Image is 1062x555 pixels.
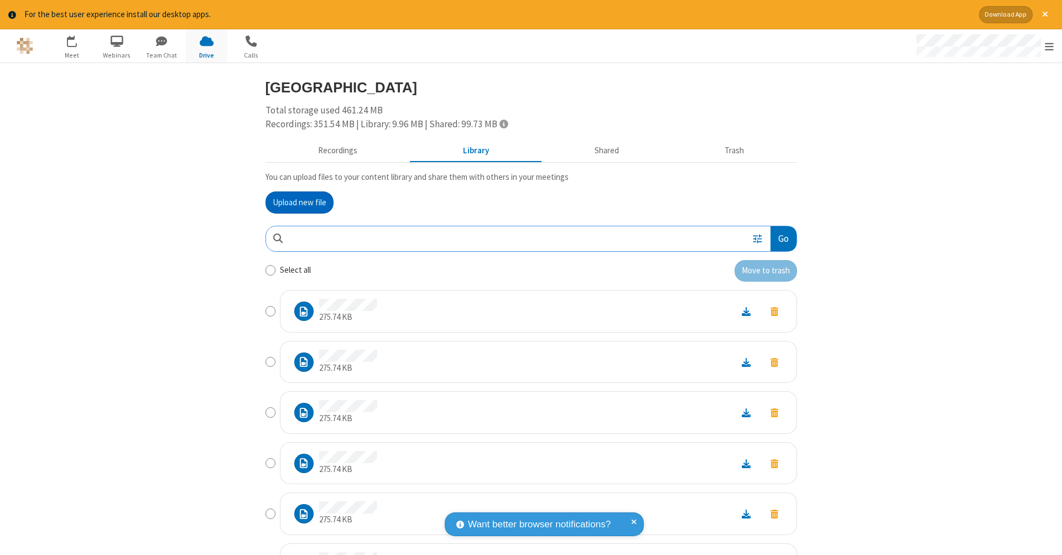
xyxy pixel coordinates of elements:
[761,304,788,319] button: Move to trash
[771,226,796,251] button: Go
[979,6,1033,23] button: Download App
[319,463,377,476] p: 275.74 KB
[265,103,797,132] div: Total storage used 461.24 MB
[186,50,227,60] span: Drive
[1037,6,1054,23] button: Close alert
[96,50,138,60] span: Webinars
[732,406,761,419] a: Download file
[231,50,272,60] span: Calls
[906,29,1062,63] div: Open menu
[468,517,611,532] span: Want better browser notifications?
[410,140,542,161] button: Content library
[265,117,797,132] div: Recordings: 351.54 MB | Library: 9.96 MB | Shared: 99.73 MB
[265,191,334,214] button: Upload new file
[319,311,377,324] p: 275.74 KB
[319,412,377,425] p: 275.74 KB
[280,264,311,277] label: Select all
[761,506,788,521] button: Move to trash
[761,355,788,370] button: Move to trash
[672,140,797,161] button: Trash
[732,457,761,470] a: Download file
[75,35,82,44] div: 1
[4,29,45,63] button: Logo
[499,119,508,128] span: Totals displayed include files that have been moved to the trash.
[141,50,183,60] span: Team Chat
[265,140,410,161] button: Recorded meetings
[17,38,33,54] img: QA Selenium DO NOT DELETE OR CHANGE
[732,507,761,520] a: Download file
[761,405,788,420] button: Move to trash
[761,456,788,471] button: Move to trash
[265,171,797,184] p: You can upload files to your content library and share them with others in your meetings
[319,513,377,526] p: 275.74 KB
[735,260,797,282] button: Move to trash
[265,80,797,95] h3: [GEOGRAPHIC_DATA]
[732,356,761,369] a: Download file
[24,8,971,21] div: For the best user experience install our desktop apps.
[51,50,93,60] span: Meet
[732,305,761,318] a: Download file
[319,362,377,375] p: 275.74 KB
[542,140,672,161] button: Shared during meetings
